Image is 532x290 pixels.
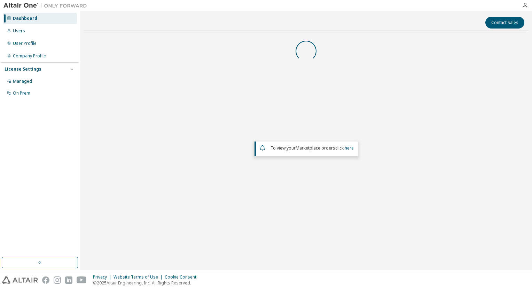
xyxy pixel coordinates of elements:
a: here [345,145,354,151]
div: Dashboard [13,16,37,21]
div: Company Profile [13,53,46,59]
button: Contact Sales [485,17,524,29]
img: linkedin.svg [65,276,72,284]
img: altair_logo.svg [2,276,38,284]
img: youtube.svg [77,276,87,284]
p: © 2025 Altair Engineering, Inc. All Rights Reserved. [93,280,201,286]
div: License Settings [5,66,41,72]
div: On Prem [13,90,30,96]
div: Cookie Consent [165,274,201,280]
div: Privacy [93,274,114,280]
div: Users [13,28,25,34]
em: Marketplace orders [296,145,335,151]
img: instagram.svg [54,276,61,284]
img: facebook.svg [42,276,49,284]
div: User Profile [13,41,37,46]
div: Website Terms of Use [114,274,165,280]
div: Managed [13,79,32,84]
span: To view your click [271,145,354,151]
img: Altair One [3,2,91,9]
